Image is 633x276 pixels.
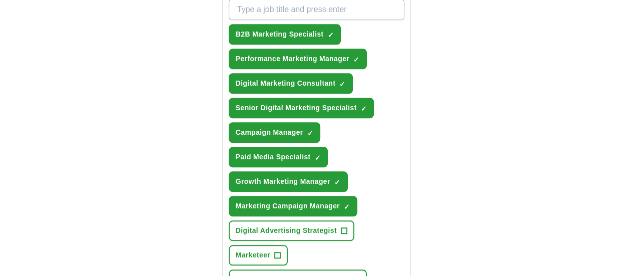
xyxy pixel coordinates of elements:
[236,152,311,162] span: Paid Media Specialist
[229,98,374,118] button: Senior Digital Marketing Specialist✓
[236,103,357,113] span: Senior Digital Marketing Specialist
[229,147,328,167] button: Paid Media Specialist✓
[236,29,324,40] span: B2B Marketing Specialist
[236,54,349,64] span: Performance Marketing Manager
[229,196,357,216] button: Marketing Campaign Manager✓
[229,245,288,265] button: Marketeer
[236,78,336,89] span: Digital Marketing Consultant
[236,225,337,236] span: Digital Advertising Strategist
[229,220,354,241] button: Digital Advertising Strategist
[236,127,303,138] span: Campaign Manager
[353,56,359,64] span: ✓
[314,154,320,162] span: ✓
[344,203,350,211] span: ✓
[307,129,313,137] span: ✓
[236,176,330,187] span: Growth Marketing Manager
[334,178,340,186] span: ✓
[360,105,366,113] span: ✓
[236,201,340,211] span: Marketing Campaign Manager
[229,122,321,143] button: Campaign Manager✓
[229,73,353,94] button: Digital Marketing Consultant✓
[236,250,270,260] span: Marketeer
[327,31,333,39] span: ✓
[229,49,367,69] button: Performance Marketing Manager✓
[229,171,348,192] button: Growth Marketing Manager✓
[229,24,341,45] button: B2B Marketing Specialist✓
[339,80,345,88] span: ✓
